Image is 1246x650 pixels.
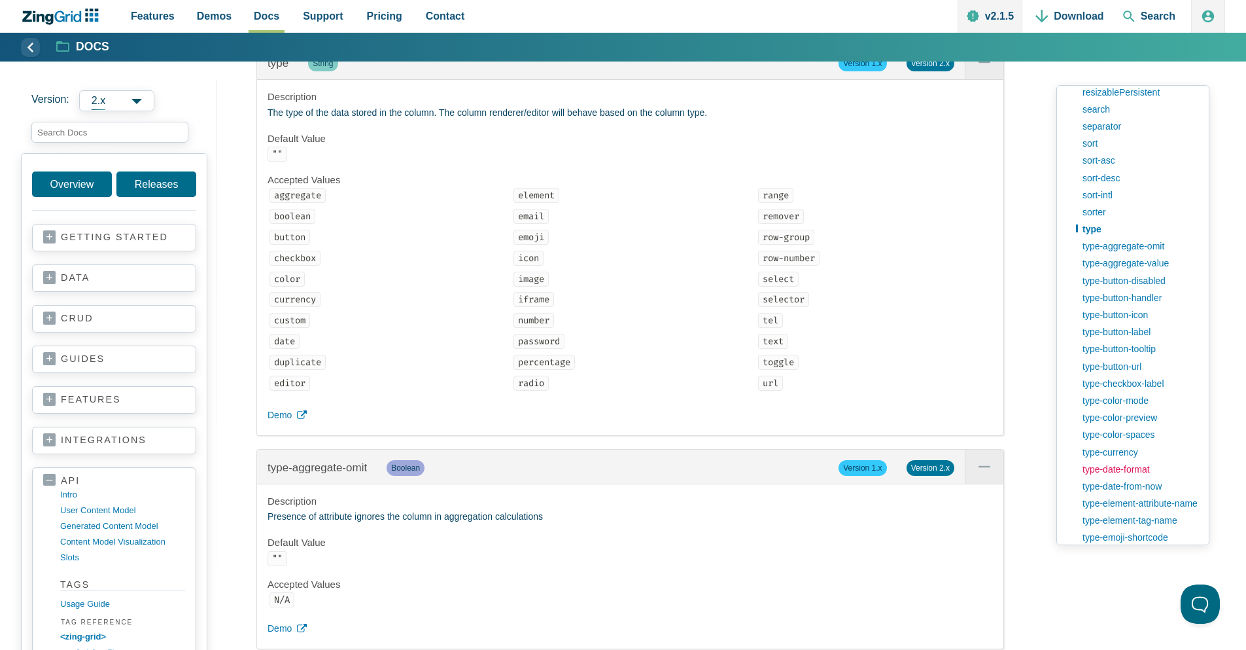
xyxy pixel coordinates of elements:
[197,7,232,25] span: Demos
[269,355,326,370] code: duplicate
[31,122,188,143] input: search input
[43,353,185,366] a: guides
[1076,272,1198,289] a: type-button-disabled
[269,292,320,307] code: currency
[1076,340,1198,357] a: type-button-tooltip
[758,188,793,203] code: range
[1076,444,1198,461] a: type-currency
[1076,152,1198,169] a: sort-asc
[387,460,424,476] span: Boolean
[1076,101,1198,118] a: search
[268,578,993,591] h4: Accepted Values
[268,173,993,187] h4: Accepted Values
[60,579,185,591] strong: Tags
[1076,118,1198,135] a: separator
[513,334,564,349] code: password
[1076,135,1198,152] a: sort
[60,596,185,612] a: Usage Guide
[1076,512,1198,529] a: type-element-tag-name
[1076,255,1198,272] a: type-aggregate-value
[907,56,954,71] span: Version 2.x
[43,231,185,244] a: getting started
[268,408,993,424] a: Demo
[76,41,109,53] strong: Docs
[1076,426,1198,443] a: type-color-spaces
[268,461,367,474] a: type-aggregate-omit
[268,536,993,549] h4: Default Value
[513,355,575,370] code: percentage
[513,292,554,307] code: iframe
[131,7,175,25] span: Features
[1076,170,1198,187] a: sort-desc
[31,90,207,111] label: Versions
[268,621,292,637] span: Demo
[268,57,288,69] span: type
[513,209,549,224] code: email
[269,251,320,266] code: checkbox
[268,621,993,637] a: Demo
[758,230,814,245] code: row-group
[308,56,337,71] span: String
[268,132,993,145] h4: Default Value
[21,9,105,25] a: ZingChart Logo. Click to return to the homepage
[513,188,559,203] code: element
[839,56,886,71] span: Version 1.x
[513,376,549,391] code: radio
[1076,409,1198,426] a: type-color-preview
[268,90,993,103] h4: Description
[1076,358,1198,375] a: type-button-url
[269,209,315,224] code: boolean
[426,7,465,25] span: Contact
[31,90,69,111] span: Version:
[32,172,112,197] a: Overview
[43,312,185,325] a: crud
[43,272,185,285] a: data
[1076,238,1198,255] a: type-aggregate-omit
[758,313,783,328] code: tel
[1076,221,1198,238] a: type
[269,188,326,203] code: aggregate
[268,105,993,121] p: The type of the data stored in the column. The column renderer/editor will behave based on the co...
[1076,529,1198,546] a: type-emoji-shortcode
[513,230,549,245] code: emoji
[60,629,185,645] a: <zing-grid>
[758,272,799,287] code: select
[1076,289,1198,306] a: type-button-handler
[43,434,185,447] a: integrations
[269,592,294,607] code: N/A
[254,7,279,25] span: Docs
[1076,306,1198,323] a: type-button-icon
[1076,323,1198,340] a: type-button-label
[116,172,196,197] a: Releases
[268,551,287,566] code: ""
[43,393,185,406] a: features
[43,475,185,487] a: api
[513,272,549,287] code: image
[513,251,544,266] code: icon
[60,503,185,518] a: user content model
[907,460,954,476] span: Version 2.x
[513,313,554,328] code: number
[60,518,185,534] a: generated content model
[1076,392,1198,409] a: type-color-mode
[268,408,292,424] span: Demo
[1076,478,1198,495] a: type-date-from-now
[269,334,300,349] code: date
[60,487,185,503] a: intro
[758,334,788,349] code: text
[269,376,310,391] code: editor
[268,147,287,162] code: ""
[758,376,783,391] code: url
[60,534,185,550] a: content model visualization
[758,292,809,307] code: selector
[269,230,310,245] code: button
[57,39,109,55] a: Docs
[758,209,804,224] code: remover
[58,617,185,628] span: Tag Reference
[758,355,799,370] code: toggle
[303,7,343,25] span: Support
[269,272,305,287] code: color
[269,313,310,328] code: custom
[268,495,993,508] h4: Description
